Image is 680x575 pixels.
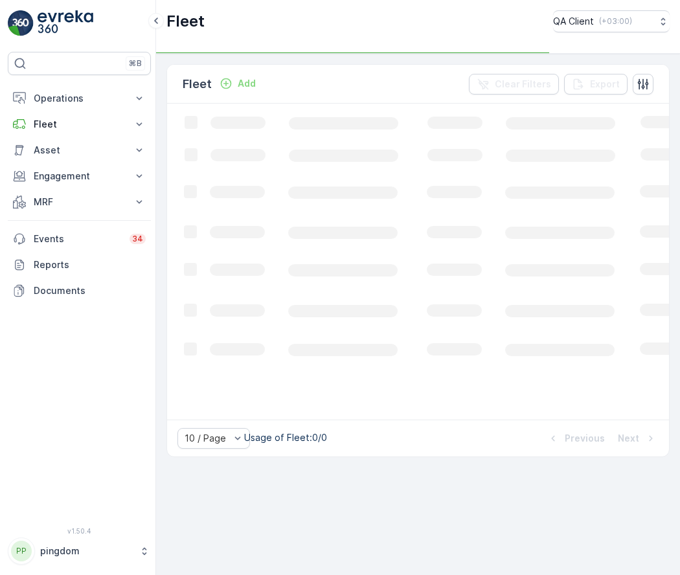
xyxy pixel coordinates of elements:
[617,431,659,446] button: Next
[564,74,628,95] button: Export
[553,10,670,32] button: QA Client(+03:00)
[618,432,639,445] p: Next
[565,432,605,445] p: Previous
[34,118,125,131] p: Fleet
[8,278,151,304] a: Documents
[8,85,151,111] button: Operations
[8,111,151,137] button: Fleet
[214,76,261,91] button: Add
[8,537,151,565] button: PPpingdom
[599,16,632,27] p: ( +03:00 )
[34,144,125,157] p: Asset
[8,10,34,36] img: logo
[183,75,212,93] p: Fleet
[40,545,133,558] p: pingdom
[8,137,151,163] button: Asset
[166,11,205,32] p: Fleet
[8,189,151,215] button: MRF
[8,252,151,278] a: Reports
[34,232,122,245] p: Events
[244,431,327,444] p: Usage of Fleet : 0/0
[8,163,151,189] button: Engagement
[34,196,125,209] p: MRF
[34,170,125,183] p: Engagement
[34,258,146,271] p: Reports
[238,77,256,90] p: Add
[553,15,594,28] p: QA Client
[495,78,551,91] p: Clear Filters
[8,226,151,252] a: Events34
[590,78,620,91] p: Export
[11,541,32,561] div: PP
[34,284,146,297] p: Documents
[545,431,606,446] button: Previous
[8,527,151,535] span: v 1.50.4
[34,92,125,105] p: Operations
[469,74,559,95] button: Clear Filters
[132,234,143,244] p: 34
[38,10,93,36] img: logo_light-DOdMpM7g.png
[129,58,142,69] p: ⌘B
